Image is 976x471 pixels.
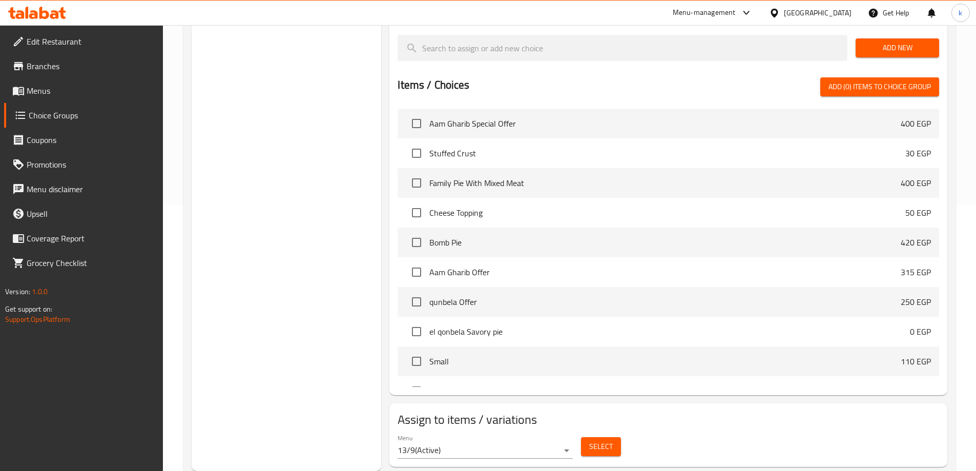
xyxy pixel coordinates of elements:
button: Add New [856,38,939,57]
h2: Items / Choices [398,77,469,93]
span: Family Pie With Mixed Meat [429,177,901,189]
span: Grocery Checklist [27,257,155,269]
span: el qonbela Savory pie [429,325,910,338]
a: Edit Restaurant [4,29,163,54]
span: Bomb Pie [429,236,901,249]
span: Edit Restaurant [27,35,155,48]
span: Upsell [27,208,155,220]
span: Select choice [406,380,427,402]
span: Coverage Report [27,232,155,244]
p: 400 EGP [901,117,931,130]
a: Branches [4,54,163,78]
span: k [959,7,962,18]
span: Medium [429,385,901,397]
span: Small [429,355,901,367]
span: Select choice [406,113,427,134]
span: Select choice [406,142,427,164]
span: Get support on: [5,302,52,316]
span: Stuffed Crust [429,147,905,159]
span: Select choice [406,232,427,253]
h2: Assign to items / variations [398,412,939,428]
a: Upsell [4,201,163,226]
span: Add (0) items to choice group [828,80,931,93]
p: 165 EGP [901,385,931,397]
p: 400 EGP [901,177,931,189]
a: Choice Groups [4,103,163,128]
a: Grocery Checklist [4,251,163,275]
a: Coverage Report [4,226,163,251]
span: Select choice [406,172,427,194]
span: Aam Gharib Special Offer [429,117,901,130]
span: Promotions [27,158,155,171]
input: search [398,35,847,61]
span: Version: [5,285,30,298]
p: 315 EGP [901,266,931,278]
span: Menu disclaimer [27,183,155,195]
p: 420 EGP [901,236,931,249]
span: Add New [864,42,931,54]
p: 250 EGP [901,296,931,308]
span: Select [589,440,613,453]
a: Promotions [4,152,163,177]
span: Menus [27,85,155,97]
span: Select choice [406,321,427,342]
button: Add (0) items to choice group [820,77,939,96]
span: Choice Groups [29,109,155,121]
span: Aam Gharib Offer [429,266,901,278]
span: Select choice [406,351,427,372]
p: 110 EGP [901,355,931,367]
span: Select choice [406,291,427,313]
a: Support.OpsPlatform [5,313,70,326]
div: [GEOGRAPHIC_DATA] [784,7,852,18]
span: 1.0.0 [32,285,48,298]
span: Select choice [406,261,427,283]
span: Branches [27,60,155,72]
span: Select choice [406,202,427,223]
a: Menu disclaimer [4,177,163,201]
div: 13/9(Active) [398,442,573,459]
label: Menu [398,435,412,441]
a: Menus [4,78,163,103]
a: Coupons [4,128,163,152]
p: 0 EGP [910,325,931,338]
button: Select [581,437,621,456]
span: Cheese Topping [429,207,905,219]
span: qunbela Offer [429,296,901,308]
span: Coupons [27,134,155,146]
p: 30 EGP [905,147,931,159]
div: Menu-management [673,7,736,19]
p: 50 EGP [905,207,931,219]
